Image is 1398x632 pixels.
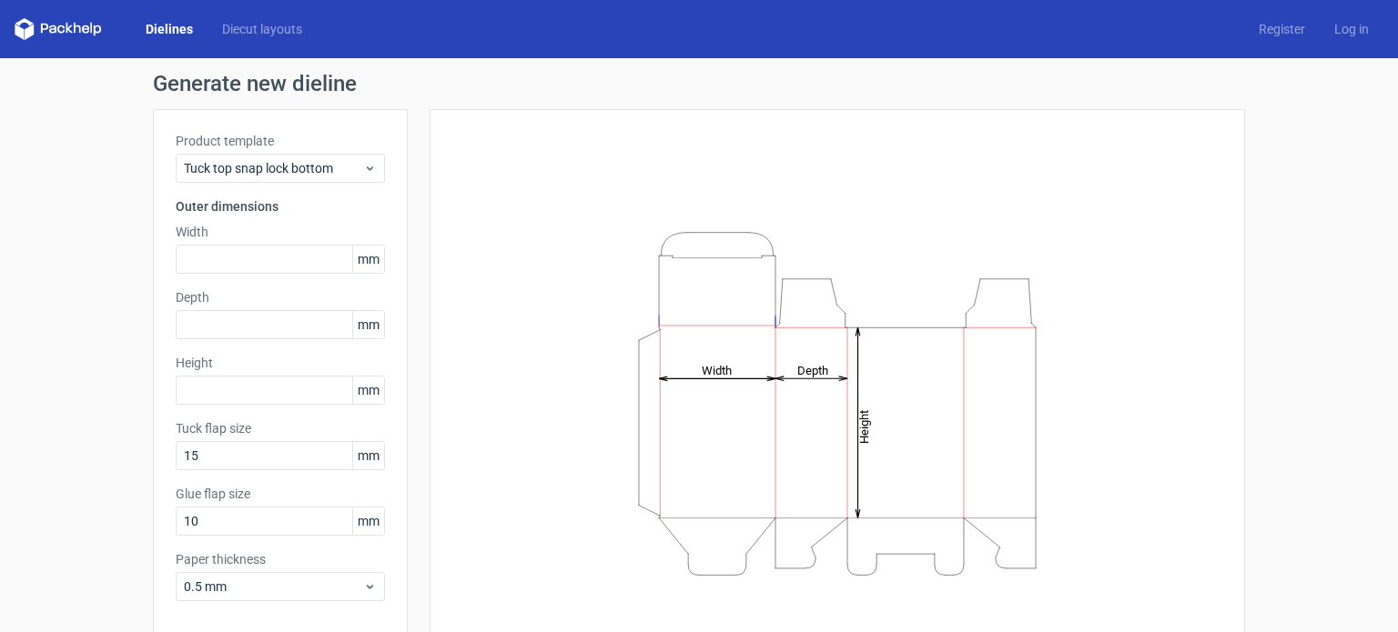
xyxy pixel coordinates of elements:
[1244,20,1320,38] a: Register
[352,246,384,273] span: mm
[176,197,385,216] h3: Outer dimensions
[153,73,1245,95] h1: Generate new dieline
[176,419,385,437] label: Tuck flap size
[176,288,385,306] label: Depth
[131,20,208,38] a: Dielines
[857,409,871,443] tspan: Height
[176,132,385,150] label: Product template
[176,354,385,372] label: Height
[352,442,384,469] span: mm
[352,376,384,404] span: mm
[184,159,363,177] span: Tuck top snap lock bottom
[208,20,317,38] a: Diecut layouts
[176,223,385,241] label: Width
[176,485,385,503] label: Glue flap size
[702,363,732,376] tspan: Width
[184,577,363,596] span: 0.5 mm
[352,311,384,338] span: mm
[176,550,385,568] label: Paper thickness
[1320,20,1383,38] a: Log in
[352,507,384,535] span: mm
[797,363,828,376] tspan: Depth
